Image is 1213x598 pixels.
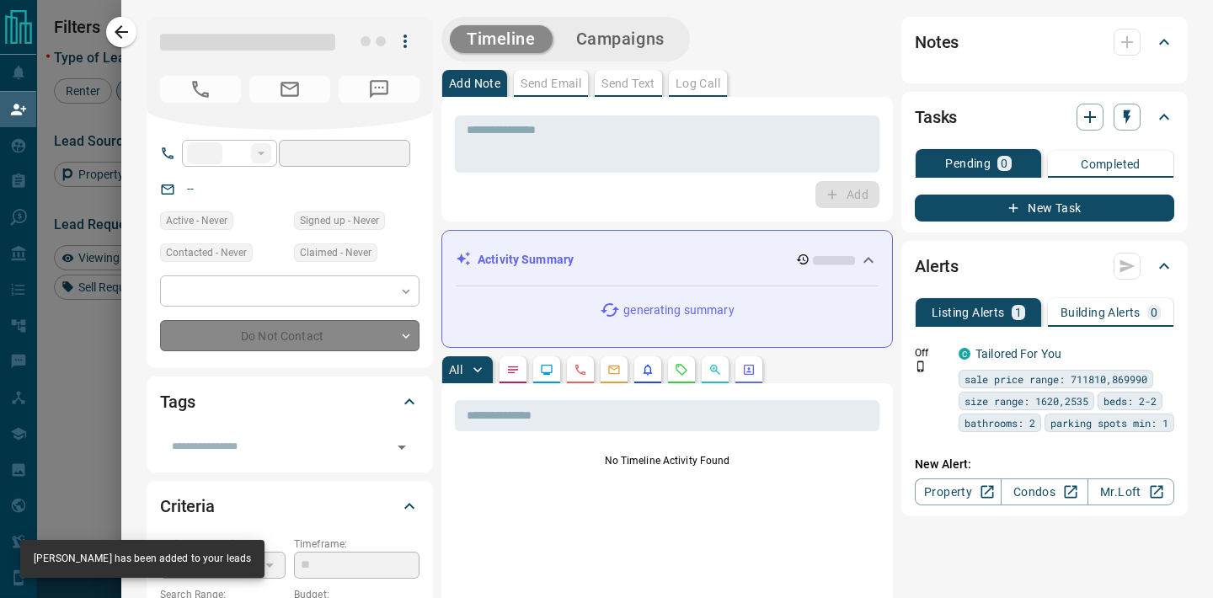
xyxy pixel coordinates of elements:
[166,244,247,261] span: Contacted - Never
[932,307,1005,318] p: Listing Alerts
[455,453,879,468] p: No Timeline Activity Found
[607,363,621,376] svg: Emails
[1087,478,1174,505] a: Mr.Loft
[249,76,330,103] span: No Email
[915,345,948,360] p: Off
[965,414,1035,431] span: bathrooms: 2
[1061,307,1141,318] p: Building Alerts
[390,435,414,459] button: Open
[915,246,1174,286] div: Alerts
[166,212,227,229] span: Active - Never
[915,478,1002,505] a: Property
[540,363,553,376] svg: Lead Browsing Activity
[300,244,371,261] span: Claimed - Never
[160,388,195,415] h2: Tags
[1151,307,1157,318] p: 0
[160,320,419,351] div: Do Not Contact
[478,251,574,269] p: Activity Summary
[559,25,681,53] button: Campaigns
[915,456,1174,473] p: New Alert:
[975,347,1061,360] a: Tailored For You
[915,253,959,280] h2: Alerts
[160,537,286,552] p: Actively Searching:
[456,244,879,275] div: Activity Summary
[294,537,419,552] p: Timeframe:
[160,382,419,422] div: Tags
[915,360,927,372] svg: Push Notification Only
[945,158,991,169] p: Pending
[160,76,241,103] span: No Number
[959,348,970,360] div: condos.ca
[1050,414,1168,431] span: parking spots min: 1
[1015,307,1022,318] p: 1
[1001,478,1087,505] a: Condos
[915,104,957,131] h2: Tasks
[574,363,587,376] svg: Calls
[915,29,959,56] h2: Notes
[506,363,520,376] svg: Notes
[449,77,500,89] p: Add Note
[708,363,722,376] svg: Opportunities
[641,363,655,376] svg: Listing Alerts
[1103,392,1157,409] span: beds: 2-2
[675,363,688,376] svg: Requests
[1001,158,1007,169] p: 0
[449,364,462,376] p: All
[160,493,215,520] h2: Criteria
[450,25,553,53] button: Timeline
[34,545,251,573] div: [PERSON_NAME] has been added to your leads
[915,195,1174,222] button: New Task
[742,363,756,376] svg: Agent Actions
[915,22,1174,62] div: Notes
[915,97,1174,137] div: Tasks
[965,371,1147,387] span: sale price range: 711810,869990
[339,76,419,103] span: No Number
[160,486,419,526] div: Criteria
[1081,158,1141,170] p: Completed
[300,212,379,229] span: Signed up - Never
[965,392,1088,409] span: size range: 1620,2535
[187,182,194,195] a: --
[623,302,734,319] p: generating summary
